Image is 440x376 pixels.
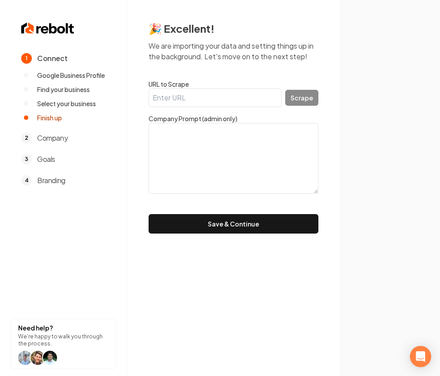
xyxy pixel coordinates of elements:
[149,214,318,234] button: Save & Continue
[21,154,32,165] span: 3
[37,133,68,143] span: Company
[31,351,45,365] img: help icon Will
[21,175,32,186] span: 4
[149,88,282,107] input: Enter URL
[149,41,318,62] p: We are importing your data and setting things up in the background. Let's move on to the next step!
[11,318,116,369] button: Need help?We're happy to walk you through the process.help icon Willhelp icon Willhelp icon arwin
[37,154,55,165] span: Goals
[21,53,32,64] span: 1
[410,346,431,367] div: Open Intercom Messenger
[149,21,318,35] h2: 🎉 Excellent!
[37,175,65,186] span: Branding
[43,351,57,365] img: help icon arwin
[37,99,96,108] span: Select your business
[18,351,32,365] img: help icon Will
[21,133,32,143] span: 2
[37,53,67,64] span: Connect
[18,333,109,347] p: We're happy to walk you through the process.
[149,114,318,123] label: Company Prompt (admin only)
[37,71,105,80] span: Google Business Profile
[37,113,62,122] span: Finish up
[149,80,318,88] label: URL to Scrape
[18,324,53,332] strong: Need help?
[21,21,74,35] img: Rebolt Logo
[37,85,90,94] span: Find your business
